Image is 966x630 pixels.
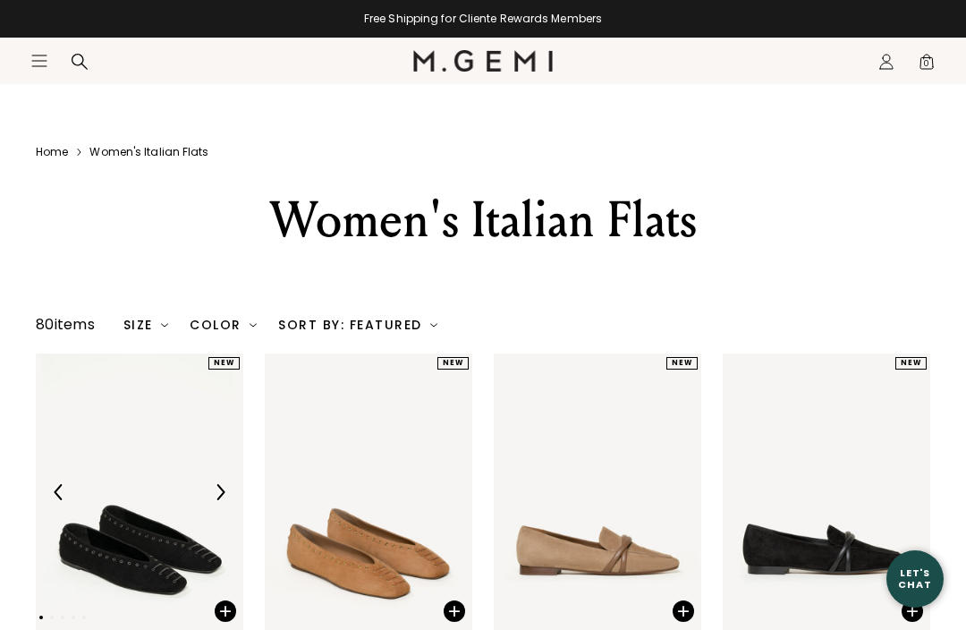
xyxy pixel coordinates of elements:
[89,145,208,159] a: Women's italian flats
[161,321,168,328] img: chevron-down.svg
[123,318,169,332] div: Size
[265,353,472,630] img: The Mina
[494,353,701,630] img: The Brenda
[918,56,936,74] span: 0
[413,50,554,72] img: M.Gemi
[437,357,469,370] div: NEW
[190,318,257,332] div: Color
[250,321,257,328] img: chevron-down.svg
[30,52,48,70] button: Open site menu
[895,357,927,370] div: NEW
[212,484,228,500] img: Next Arrow
[278,318,437,332] div: Sort By: Featured
[36,314,95,336] div: 80 items
[208,357,240,370] div: NEW
[36,353,243,630] img: The Mina
[430,321,437,328] img: chevron-down.svg
[36,145,68,159] a: Home
[151,188,815,252] div: Women's Italian Flats
[666,357,698,370] div: NEW
[723,353,930,630] img: The Brenda
[51,484,67,500] img: Previous Arrow
[886,567,944,590] div: Let's Chat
